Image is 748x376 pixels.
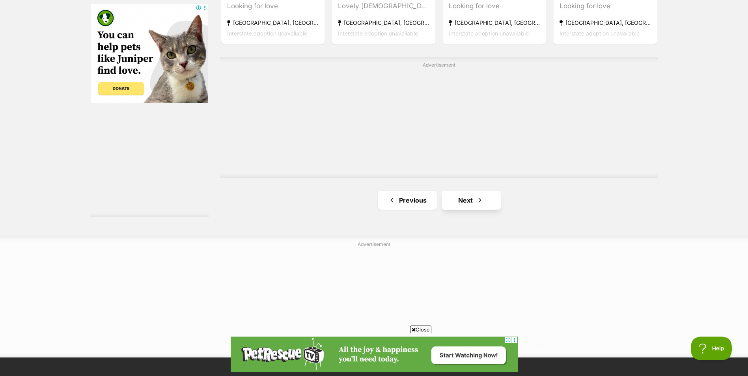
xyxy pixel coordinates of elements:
iframe: Advertisement [248,71,630,170]
div: Advertisement [220,57,658,178]
iframe: Advertisement [91,4,208,102]
div: Looking for love [227,1,319,11]
iframe: Advertisement [183,251,565,350]
div: Lovely [DEMOGRAPHIC_DATA] [338,1,429,11]
span: Interstate adoption unavailable [338,30,418,37]
div: Looking for love [449,1,540,11]
strong: [GEOGRAPHIC_DATA], [GEOGRAPHIC_DATA] [560,17,651,28]
iframe: Advertisement [90,106,209,205]
span: Interstate adoption unavailable [449,30,529,37]
span: Interstate adoption unavailable [227,30,307,37]
strong: [GEOGRAPHIC_DATA], [GEOGRAPHIC_DATA] [338,17,429,28]
strong: [GEOGRAPHIC_DATA], [GEOGRAPHIC_DATA] [449,17,540,28]
iframe: Help Scout Beacon - Open [691,337,732,360]
span: Interstate adoption unavailable [560,30,640,37]
a: Previous page [378,191,437,210]
a: Next page [442,191,501,210]
strong: [GEOGRAPHIC_DATA], [GEOGRAPHIC_DATA] [227,17,319,28]
iframe: Advertisement [231,337,518,372]
div: Looking for love [560,1,651,11]
nav: Pagination [220,191,658,210]
span: Close [410,326,431,333]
